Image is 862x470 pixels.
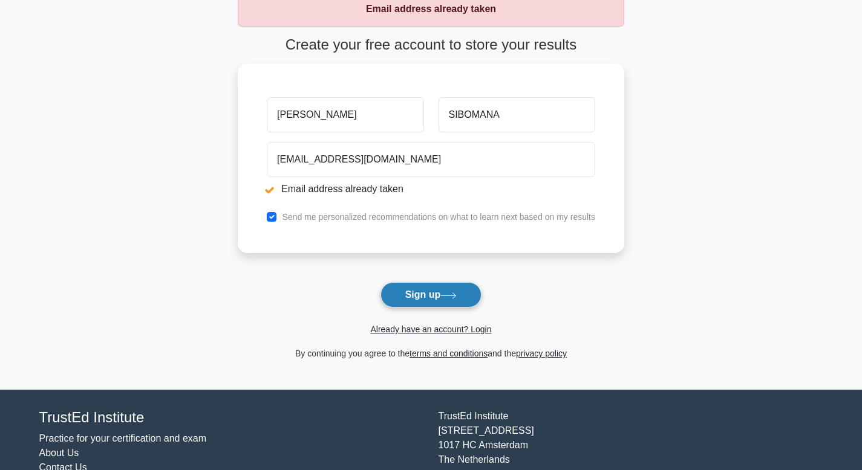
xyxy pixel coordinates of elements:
a: Already have an account? Login [370,324,491,334]
div: By continuing you agree to the and the [230,346,632,361]
a: Practice for your certification and exam [39,433,207,443]
button: Sign up [380,282,482,307]
a: About Us [39,448,79,458]
h4: TrustEd Institute [39,409,424,427]
label: Send me personalized recommendations on what to learn next based on my results [282,212,595,222]
strong: Email address already taken [366,4,496,14]
input: Last name [439,97,595,132]
a: terms and conditions [410,349,488,358]
h4: Create your free account to store your results [238,36,624,54]
input: First name [267,97,423,132]
input: Email [267,142,595,177]
li: Email address already taken [267,182,595,196]
a: privacy policy [516,349,567,358]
